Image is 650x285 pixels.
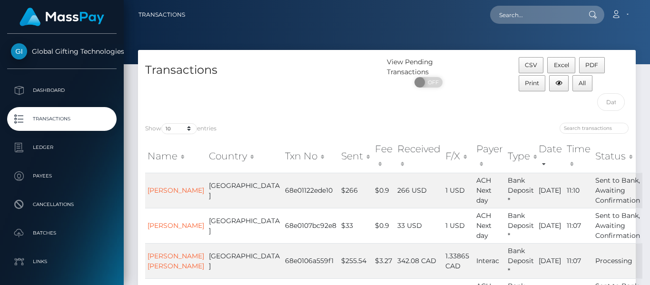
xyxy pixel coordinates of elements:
span: CSV [525,61,537,69]
a: Cancellations [7,193,117,216]
input: Search transactions [560,123,629,134]
a: Dashboard [7,79,117,102]
img: Global Gifting Technologies Inc [11,43,27,59]
td: Bank Deposit * [505,208,536,243]
span: OFF [420,77,443,88]
span: ACH Next day [476,176,492,205]
th: Sent: activate to sort column ascending [339,139,373,173]
td: $255.54 [339,243,373,278]
span: All [579,79,586,87]
td: Sent to Bank, Awaiting Confirmation [593,173,642,208]
td: 68e01122ede10 [283,173,339,208]
img: MassPay Logo [20,8,104,26]
a: Payees [7,164,117,188]
span: Interac [476,256,499,265]
th: Fee: activate to sort column ascending [373,139,395,173]
td: 342.08 CAD [395,243,443,278]
td: Bank Deposit * [505,243,536,278]
span: Print [525,79,539,87]
span: PDF [585,61,598,69]
button: All [572,75,592,91]
td: 1 USD [443,173,474,208]
a: Ledger [7,136,117,159]
input: Search... [490,6,580,24]
td: 1.33865 CAD [443,243,474,278]
td: Sent to Bank, Awaiting Confirmation [593,208,642,243]
td: $33 [339,208,373,243]
a: [PERSON_NAME] [148,186,204,195]
p: Transactions [11,112,113,126]
td: $0.9 [373,208,395,243]
td: [GEOGRAPHIC_DATA] [207,173,283,208]
td: 33 USD [395,208,443,243]
th: Name: activate to sort column ascending [145,139,207,173]
td: [GEOGRAPHIC_DATA] [207,208,283,243]
th: F/X: activate to sort column ascending [443,139,474,173]
h4: Transactions [145,62,380,79]
td: 11:07 [564,243,593,278]
a: [PERSON_NAME] [148,221,204,230]
div: View Pending Transactions [387,57,470,77]
td: 11:10 [564,173,593,208]
p: Cancellations [11,197,113,212]
td: 68e0106a559f1 [283,243,339,278]
th: Status: activate to sort column ascending [593,139,642,173]
span: Excel [554,61,569,69]
td: [DATE] [536,173,564,208]
th: Type: activate to sort column ascending [505,139,536,173]
p: Ledger [11,140,113,155]
a: Links [7,250,117,274]
select: Showentries [161,123,197,134]
td: 68e0107bc92e8 [283,208,339,243]
th: Country: activate to sort column ascending [207,139,283,173]
span: ACH Next day [476,211,492,240]
button: Column visibility [549,75,569,91]
td: [DATE] [536,208,564,243]
a: Transactions [138,5,185,25]
p: Dashboard [11,83,113,98]
th: Payer: activate to sort column ascending [474,139,505,173]
td: $266 [339,173,373,208]
th: Received: activate to sort column ascending [395,139,443,173]
p: Batches [11,226,113,240]
td: $3.27 [373,243,395,278]
input: Date filter [597,93,625,111]
th: Date: activate to sort column ascending [536,139,564,173]
button: PDF [579,57,605,73]
p: Payees [11,169,113,183]
a: [PERSON_NAME] [PERSON_NAME] [148,252,204,270]
button: CSV [519,57,544,73]
td: $0.9 [373,173,395,208]
label: Show entries [145,123,217,134]
td: [DATE] [536,243,564,278]
a: Batches [7,221,117,245]
span: Global Gifting Technologies Inc [7,47,117,56]
a: Transactions [7,107,117,131]
button: Print [519,75,546,91]
td: Bank Deposit * [505,173,536,208]
td: 11:07 [564,208,593,243]
p: Links [11,255,113,269]
button: Excel [547,57,575,73]
th: Txn No: activate to sort column ascending [283,139,339,173]
td: 266 USD [395,173,443,208]
td: 1 USD [443,208,474,243]
th: Time: activate to sort column ascending [564,139,593,173]
td: Processing [593,243,642,278]
td: [GEOGRAPHIC_DATA] [207,243,283,278]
